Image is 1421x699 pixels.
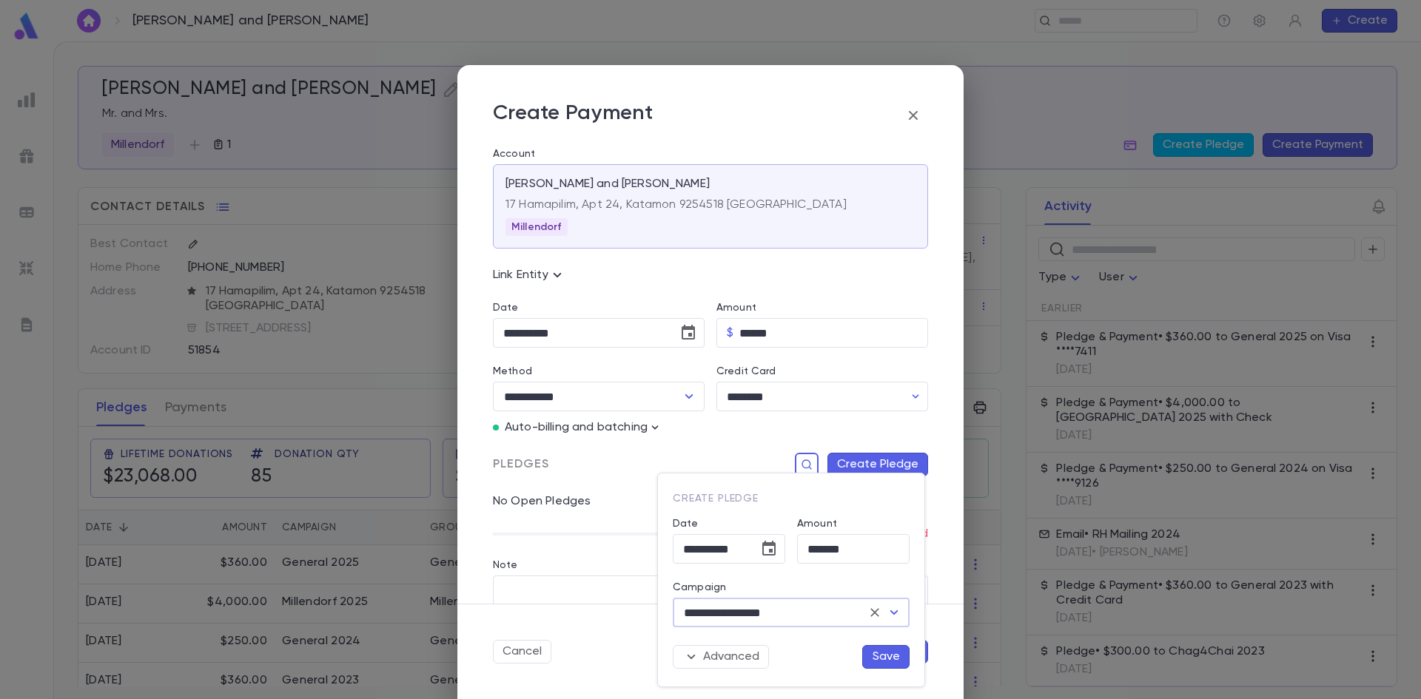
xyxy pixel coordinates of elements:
button: Clear [864,602,885,623]
label: Campaign [673,581,726,593]
span: Create Pledge [673,493,759,504]
label: Date [673,518,785,530]
label: Amount [797,518,837,530]
button: Open [884,602,904,623]
button: Advanced [673,645,769,669]
button: Choose date, selected date is Sep 30, 2025 [754,534,784,564]
button: Save [862,645,910,669]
